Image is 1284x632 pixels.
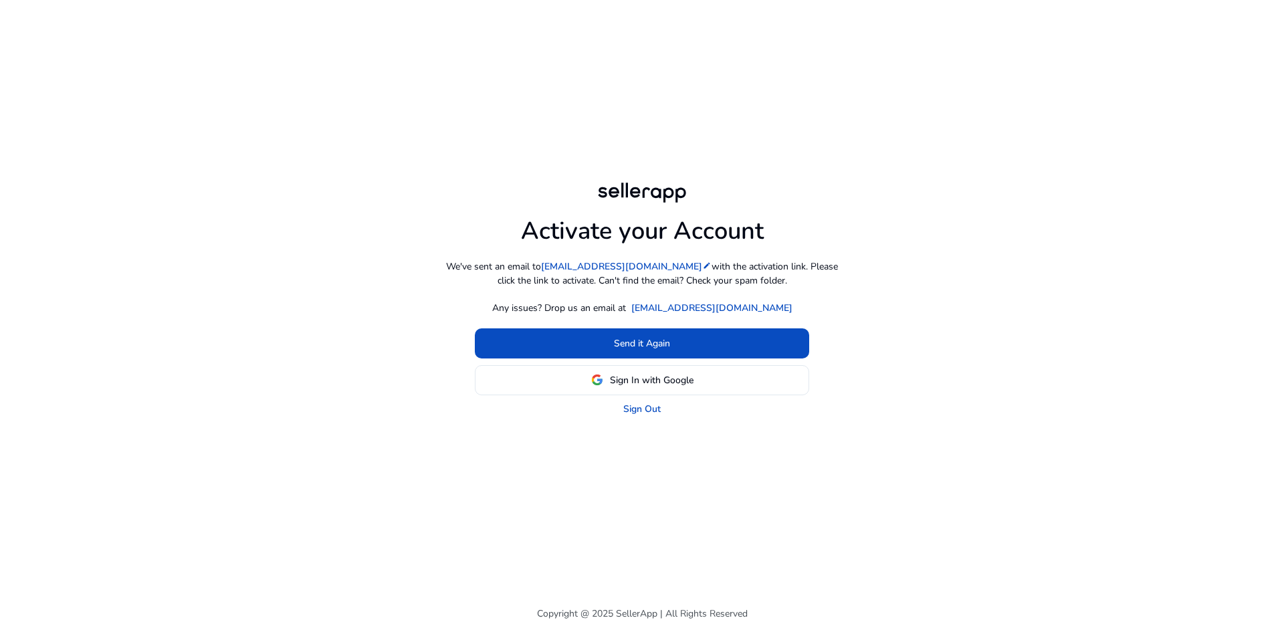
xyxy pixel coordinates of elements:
mat-icon: edit [702,261,712,270]
p: Any issues? Drop us an email at [492,301,626,315]
a: Sign Out [623,402,661,416]
a: [EMAIL_ADDRESS][DOMAIN_NAME] [541,259,712,274]
span: Sign In with Google [610,373,693,387]
span: Send it Again [614,336,670,350]
a: [EMAIL_ADDRESS][DOMAIN_NAME] [631,301,792,315]
h1: Activate your Account [521,206,764,245]
button: Sign In with Google [475,365,809,395]
button: Send it Again [475,328,809,358]
p: We've sent an email to with the activation link. Please click the link to activate. Can't find th... [441,259,843,288]
img: google-logo.svg [591,374,603,386]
